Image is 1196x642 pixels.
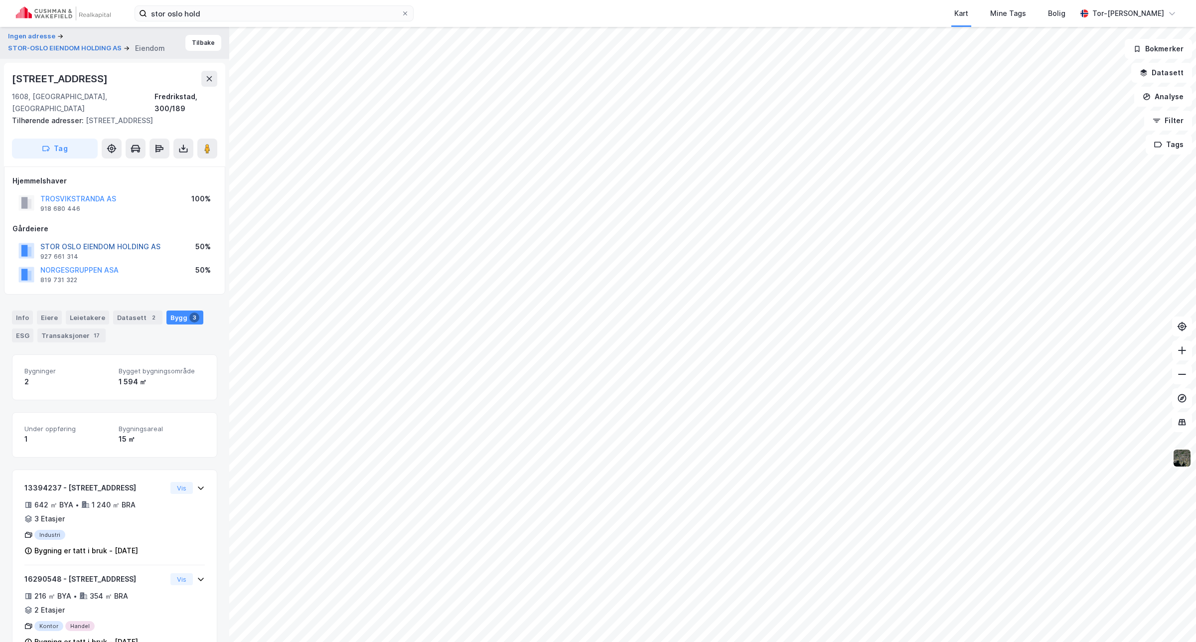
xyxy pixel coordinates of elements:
[189,313,199,322] div: 3
[1146,135,1192,155] button: Tags
[170,482,193,494] button: Vis
[1146,594,1196,642] div: Kontrollprogram for chat
[8,31,57,41] button: Ingen adresse
[66,311,109,324] div: Leietakere
[12,139,98,159] button: Tag
[195,241,211,253] div: 50%
[37,328,106,342] div: Transaksjoner
[8,43,124,53] button: STOR-OSLO EIENDOM HOLDING AS
[1048,7,1065,19] div: Bolig
[24,376,111,388] div: 2
[113,311,162,324] div: Datasett
[119,425,205,433] span: Bygningsareal
[149,313,158,322] div: 2
[191,193,211,205] div: 100%
[34,499,73,511] div: 642 ㎡ BYA
[119,433,205,445] div: 15 ㎡
[1144,111,1192,131] button: Filter
[92,330,102,340] div: 17
[1092,7,1164,19] div: Tor-[PERSON_NAME]
[12,328,33,342] div: ESG
[135,42,165,54] div: Eiendom
[170,573,193,585] button: Vis
[119,376,205,388] div: 1 594 ㎡
[12,115,209,127] div: [STREET_ADDRESS]
[40,205,80,213] div: 918 680 446
[34,513,65,525] div: 3 Etasjer
[166,311,203,324] div: Bygg
[195,264,211,276] div: 50%
[1146,594,1196,642] iframe: Chat Widget
[12,116,86,125] span: Tilhørende adresser:
[16,6,111,20] img: cushman-wakefield-realkapital-logo.202ea83816669bd177139c58696a8fa1.svg
[90,590,128,602] div: 354 ㎡ BRA
[119,367,205,375] span: Bygget bygningsområde
[1125,39,1192,59] button: Bokmerker
[24,367,111,375] span: Bygninger
[40,276,77,284] div: 819 731 322
[12,223,217,235] div: Gårdeiere
[1173,449,1192,468] img: 9k=
[24,482,166,494] div: 13394237 - [STREET_ADDRESS]
[12,91,154,115] div: 1608, [GEOGRAPHIC_DATA], [GEOGRAPHIC_DATA]
[24,425,111,433] span: Under oppføring
[24,433,111,445] div: 1
[75,501,79,509] div: •
[34,590,71,602] div: 216 ㎡ BYA
[12,311,33,324] div: Info
[24,573,166,585] div: 16290548 - [STREET_ADDRESS]
[147,6,401,21] input: Søk på adresse, matrikkel, gårdeiere, leietakere eller personer
[34,545,138,557] div: Bygning er tatt i bruk - [DATE]
[73,592,77,600] div: •
[37,311,62,324] div: Eiere
[990,7,1026,19] div: Mine Tags
[34,604,65,616] div: 2 Etasjer
[12,71,110,87] div: [STREET_ADDRESS]
[92,499,136,511] div: 1 240 ㎡ BRA
[154,91,217,115] div: Fredrikstad, 300/189
[185,35,221,51] button: Tilbake
[12,175,217,187] div: Hjemmelshaver
[954,7,968,19] div: Kart
[1134,87,1192,107] button: Analyse
[1131,63,1192,83] button: Datasett
[40,253,78,261] div: 927 661 314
